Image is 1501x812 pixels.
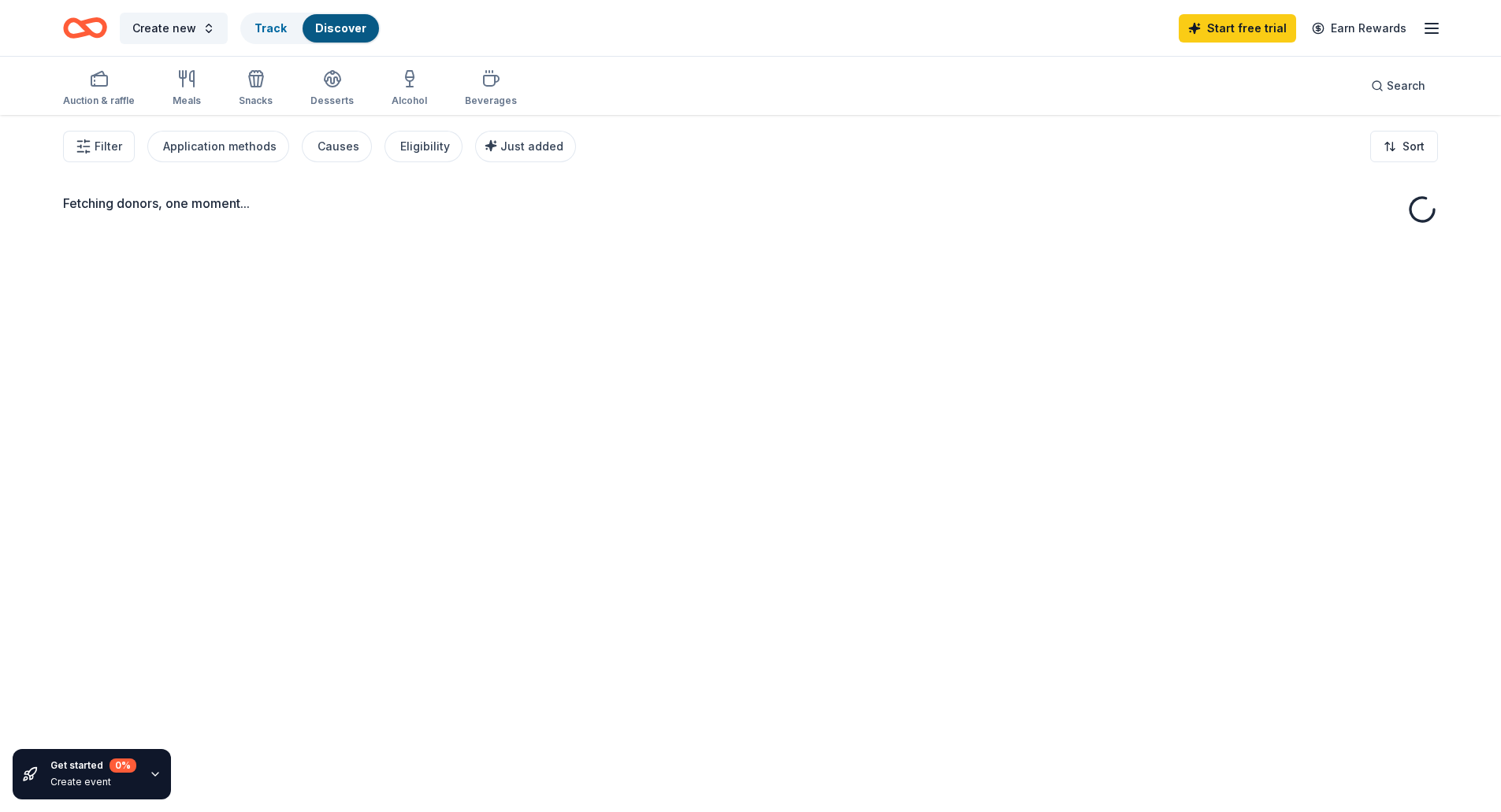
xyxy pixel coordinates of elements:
[63,63,135,115] button: Auction & raffle
[475,131,576,162] button: Just added
[500,139,563,153] span: Just added
[1302,14,1416,43] a: Earn Rewards
[385,131,463,162] button: Eligibility
[239,95,273,107] div: Snacks
[63,131,135,162] button: Filter
[310,95,354,107] div: Desserts
[1387,76,1425,95] span: Search
[1370,131,1438,162] button: Sort
[392,95,427,107] div: Alcohol
[120,13,228,44] button: Create new
[50,758,136,773] div: Get started
[132,19,196,38] span: Create new
[173,63,201,115] button: Meals
[318,137,359,156] div: Causes
[95,137,122,156] span: Filter
[63,9,107,46] a: Home
[110,758,136,773] div: 0 %
[315,21,366,35] a: Discover
[239,63,273,115] button: Snacks
[255,21,287,35] a: Track
[465,95,517,107] div: Beverages
[1358,70,1438,102] button: Search
[392,63,427,115] button: Alcohol
[173,95,201,107] div: Meals
[63,194,1438,213] div: Fetching donors, one moment...
[310,63,354,115] button: Desserts
[465,63,517,115] button: Beverages
[1403,137,1425,156] span: Sort
[400,137,450,156] div: Eligibility
[147,131,289,162] button: Application methods
[1179,14,1296,43] a: Start free trial
[240,13,381,44] button: TrackDiscover
[302,131,372,162] button: Causes
[163,137,277,156] div: Application methods
[63,95,135,107] div: Auction & raffle
[50,776,136,788] div: Create event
